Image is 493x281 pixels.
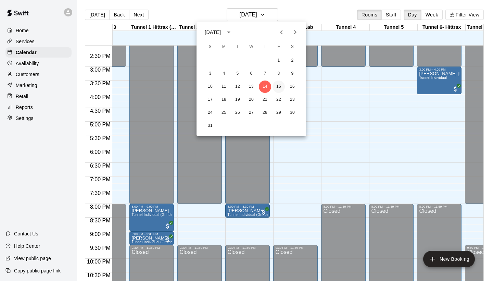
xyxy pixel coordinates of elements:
button: Next month [288,25,302,39]
button: 15 [273,81,285,93]
button: 13 [245,81,257,93]
span: Monday [218,40,230,54]
button: 17 [204,94,216,106]
button: 30 [286,107,299,119]
button: 29 [273,107,285,119]
button: 7 [259,68,271,80]
button: 31 [204,120,216,132]
button: 5 [231,68,244,80]
button: 23 [286,94,299,106]
button: 1 [273,54,285,67]
button: 3 [204,68,216,80]
button: 11 [218,81,230,93]
button: 26 [231,107,244,119]
button: 24 [204,107,216,119]
button: 28 [259,107,271,119]
span: Tuesday [231,40,244,54]
span: Wednesday [245,40,257,54]
div: [DATE] [205,29,221,36]
button: Previous month [275,25,288,39]
button: 18 [218,94,230,106]
span: Thursday [259,40,271,54]
button: 19 [231,94,244,106]
button: 21 [259,94,271,106]
span: Saturday [286,40,299,54]
button: calendar view is open, switch to year view [223,26,235,38]
button: 20 [245,94,257,106]
span: Sunday [204,40,216,54]
button: 25 [218,107,230,119]
button: 12 [231,81,244,93]
button: 16 [286,81,299,93]
button: 22 [273,94,285,106]
button: 27 [245,107,257,119]
button: 4 [218,68,230,80]
span: Friday [273,40,285,54]
button: 9 [286,68,299,80]
button: 10 [204,81,216,93]
button: 2 [286,54,299,67]
button: 6 [245,68,257,80]
button: 8 [273,68,285,80]
button: 14 [259,81,271,93]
